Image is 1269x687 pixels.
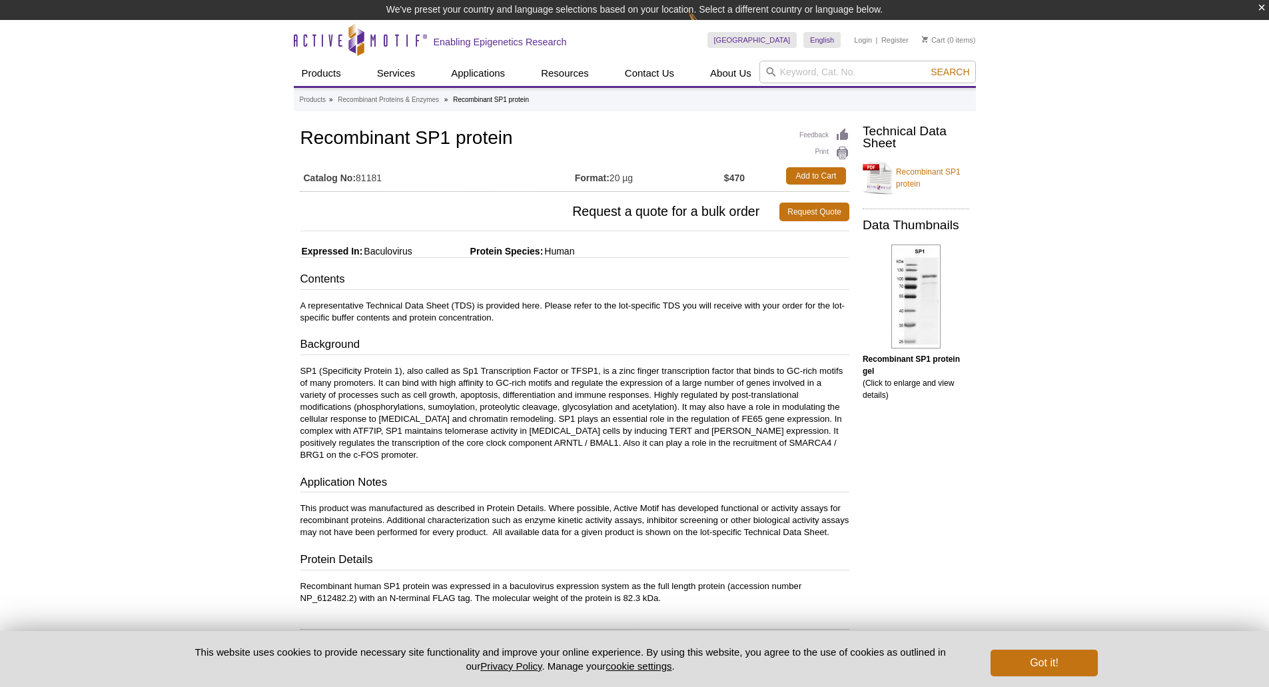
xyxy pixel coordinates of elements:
li: » [444,96,448,103]
a: Print [799,146,849,161]
li: Recombinant SP1 protein [453,96,529,103]
td: 81181 [300,164,575,188]
a: Cart [922,35,945,45]
a: Services [369,61,424,86]
a: English [803,32,841,48]
p: This website uses cookies to provide necessary site functionality and improve your online experie... [172,645,969,673]
strong: Format: [575,172,610,184]
p: (Click to enlarge and view details) [863,353,969,401]
b: Recombinant SP1 protein gel [863,354,960,376]
h1: Recombinant SP1 protein [300,128,849,151]
h3: Protein Details [300,552,849,570]
a: Login [854,35,872,45]
li: | [876,32,878,48]
a: Contact Us [617,61,682,86]
a: Register [881,35,909,45]
img: Change Here [688,10,723,41]
a: Products [294,61,349,86]
h3: Application Notes [300,474,849,493]
a: Privacy Policy [480,660,542,672]
strong: $470 [724,172,745,184]
td: 20 µg [575,164,724,188]
p: This product was manufactured as described in Protein Details. Where possible, Active Motif has d... [300,502,849,538]
button: Search [927,66,973,78]
h2: Data Thumbnails [863,219,969,231]
h2: Enabling Epigenetics Research [434,36,567,48]
span: Expressed In: [300,246,363,257]
li: » [329,96,333,103]
span: Protein Species: [415,246,544,257]
li: (0 items) [922,32,976,48]
span: Baculovirus [362,246,412,257]
input: Keyword, Cat. No. [759,61,976,83]
a: Feedback [799,128,849,143]
p: SP1 (Specificity Protein 1), also called as Sp1 Transcription Factor or TFSP1, is a zinc finger t... [300,365,849,461]
h2: Technical Data Sheet [863,125,969,149]
a: Resources [533,61,597,86]
span: Human [543,246,574,257]
img: Recombinant SP1 protein gel [891,245,941,348]
a: Products [300,94,326,106]
a: Applications [443,61,513,86]
a: Recombinant SP1 protein [863,158,969,198]
a: About Us [702,61,759,86]
p: Recombinant human SP1 protein was expressed in a baculovirus expression system as the full length... [300,580,849,604]
button: Got it! [991,650,1097,676]
img: Your Cart [922,36,928,43]
h3: Contents [300,271,849,290]
button: cookie settings [606,660,671,672]
a: Recombinant Proteins & Enzymes [338,94,439,106]
h3: Background [300,337,849,355]
a: [GEOGRAPHIC_DATA] [707,32,797,48]
p: A representative Technical Data Sheet (TDS) is provided here. Please refer to the lot-specific TD... [300,300,849,324]
a: Add to Cart [786,167,846,185]
strong: Catalog No: [304,172,356,184]
a: Request Quote [779,203,849,221]
span: Search [931,67,969,77]
span: Request a quote for a bulk order [300,203,780,221]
